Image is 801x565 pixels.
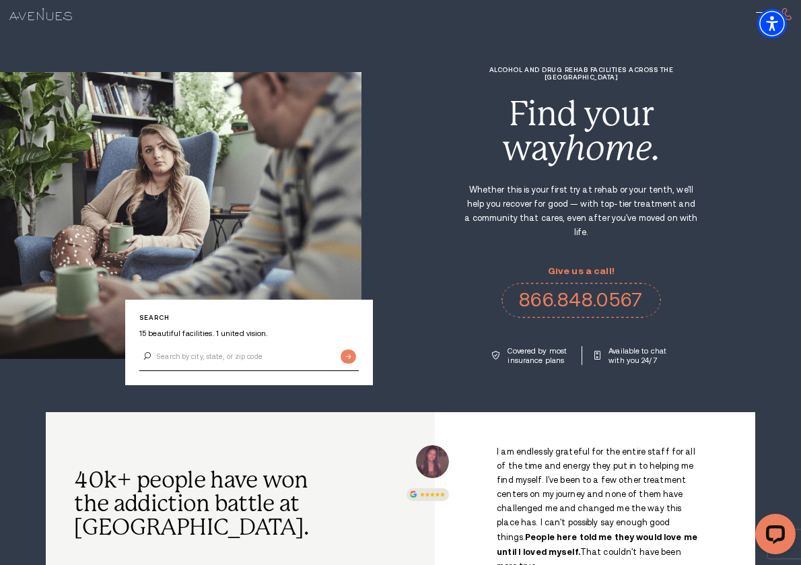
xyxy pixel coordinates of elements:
p: Search [139,314,359,321]
input: Search by city, state, or zip code [139,343,359,371]
input: Submit button [341,350,356,364]
h2: 40k+ people have won the addiction battle at [GEOGRAPHIC_DATA]. [74,469,317,539]
a: call 866.848.0567 [501,283,661,318]
a: Available to chat with you 24/7 [594,346,670,365]
p: 15 beautiful facilities. 1 united vision. [139,329,359,338]
h1: Alcohol and Drug Rehab Facilities across the [GEOGRAPHIC_DATA] [463,66,699,81]
strong: People here told me they would love me until I loved myself. [497,532,697,557]
iframe: LiveChat chat widget [744,508,801,565]
img: a person with long hair [416,445,449,478]
p: Give us a call! [501,266,661,276]
p: Whether this is your first try at rehab or your tenth, we'll help you recover for good — with top... [463,183,699,240]
i: home. [565,129,660,168]
p: Covered by most insurance plans [508,346,569,365]
a: Covered by most insurance plans [492,346,569,365]
div: Accessibility Menu [757,9,787,38]
div: Find your way [463,97,699,165]
p: Available to chat with you 24/7 [608,346,670,365]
